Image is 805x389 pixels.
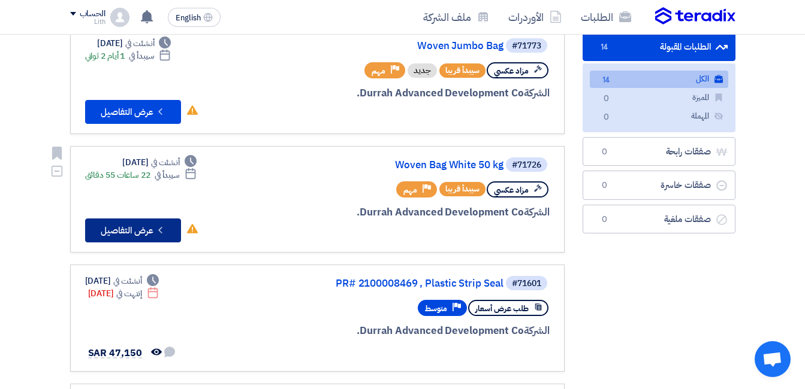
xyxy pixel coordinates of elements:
a: المهملة [590,108,728,125]
img: Teradix logo [655,7,735,25]
div: Lith [70,19,105,25]
button: عرض التفاصيل [85,100,181,124]
span: 2 ثواني [85,50,105,62]
span: SAR 47,150 [88,346,142,360]
button: English [168,8,221,27]
span: مهم [403,184,417,196]
span: متوسط [425,303,447,314]
a: المميزة [590,89,728,107]
button: عرض التفاصيل [85,218,181,242]
a: ملف الشركة [414,3,499,31]
span: مزاد عكسي [494,65,529,77]
span: 0 [599,111,614,124]
a: صفقات رابحة0 [583,137,735,166]
span: سيبدأ في [129,50,154,62]
img: profile_test.png [110,8,129,27]
span: الشركة [524,86,550,101]
span: 22 ساعات [117,169,150,181]
span: 1 أيام [107,50,125,62]
span: 0 [598,146,612,158]
a: Woven Bag White 50 kg [264,160,503,171]
div: #71773 [512,42,541,50]
a: Woven Jumbo Bag [264,41,503,51]
span: أنشئت في [151,156,180,169]
div: [DATE] [85,275,159,287]
div: Durrah Advanced Development Co. [261,323,550,339]
div: [DATE] [88,287,159,300]
div: #71601 [512,279,541,288]
div: الحساب [80,9,105,19]
span: 0 [598,214,612,226]
span: سيبدأ قريبا [439,182,486,196]
div: [DATE] [97,37,171,50]
a: الكل [590,71,728,88]
span: 0 [599,93,614,105]
span: English [176,14,201,22]
a: الطلبات [571,3,641,31]
span: 55 دقائق [85,169,115,181]
span: إنتهت في [116,287,142,300]
span: سيبدأ في [155,169,180,181]
a: PR# 2100008469 , Plastic Strip Seal [264,278,503,289]
span: 14 [598,41,612,53]
div: Durrah Advanced Development Co. [261,86,550,101]
span: الشركة [524,323,550,338]
span: 14 [599,74,614,87]
span: أنشئت في [125,37,154,50]
span: مهم [372,65,385,77]
span: أنشئت في [113,275,142,287]
div: #71726 [512,161,541,169]
span: الشركة [524,205,550,220]
span: مزاد عكسي [494,184,529,196]
a: صفقات خاسرة0 [583,171,735,200]
a: صفقات ملغية0 [583,205,735,234]
div: جديد [408,63,437,78]
span: سيبدأ قريبا [439,63,486,78]
a: الأوردرات [499,3,571,31]
div: Durrah Advanced Development Co. [261,205,550,220]
span: طلب عرض أسعار [475,303,529,314]
div: Open chat [755,341,791,377]
span: 0 [598,180,612,192]
div: [DATE] [122,156,197,169]
a: الطلبات المقبولة14 [583,32,735,62]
